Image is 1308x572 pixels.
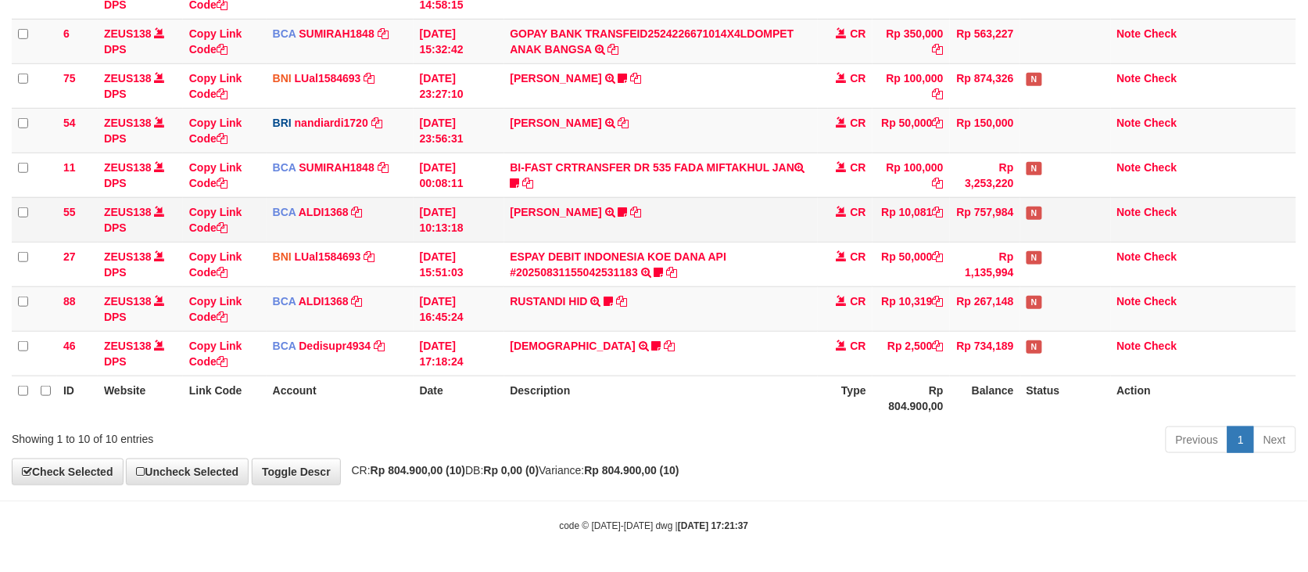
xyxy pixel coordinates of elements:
[364,72,374,85] a: Copy LUal1584693 to clipboard
[1117,117,1141,129] a: Note
[378,161,389,174] a: Copy SUMIRAH1848 to clipboard
[1253,426,1296,453] a: Next
[98,376,183,420] th: Website
[1020,376,1111,420] th: Status
[252,459,341,485] a: Toggle Descr
[1117,295,1141,308] a: Note
[352,295,363,308] a: Copy ALDI1368 to clipboard
[1166,426,1228,453] a: Previous
[63,117,76,129] span: 54
[851,161,866,174] span: CR
[98,153,183,197] td: DPS
[63,206,76,218] span: 55
[851,117,866,129] span: CR
[1145,206,1177,218] a: Check
[818,376,873,420] th: Type
[273,250,292,263] span: BNI
[273,206,296,218] span: BCA
[873,242,950,286] td: Rp 50,000
[63,250,76,263] span: 27
[98,197,183,242] td: DPS
[57,376,98,420] th: ID
[584,464,679,477] strong: Rp 804.900,00 (10)
[616,295,627,308] a: Copy RUSTANDI HID to clipboard
[511,206,602,218] a: [PERSON_NAME]
[414,376,504,420] th: Date
[371,464,465,477] strong: Rp 804.900,00 (10)
[678,520,748,531] strong: [DATE] 17:21:37
[189,340,242,368] a: Copy Link Code
[299,161,374,174] a: SUMIRAH1848
[63,72,76,85] span: 75
[608,43,619,56] a: Copy GOPAY BANK TRANSFEID2524226671014X4LDOMPET ANAK BANGSA to clipboard
[104,72,152,85] a: ZEUS138
[873,153,950,197] td: Rp 100,000
[484,464,539,477] strong: Rp 0,00 (0)
[1227,426,1254,453] a: 1
[295,72,361,85] a: LUal1584693
[511,117,602,129] a: [PERSON_NAME]
[1145,250,1177,263] a: Check
[873,376,950,420] th: Rp 804.900,00
[189,295,242,323] a: Copy Link Code
[851,27,866,40] span: CR
[1117,27,1141,40] a: Note
[873,108,950,153] td: Rp 50,000
[873,331,950,376] td: Rp 2,500
[667,266,678,279] a: Copy ESPAY DEBIT INDONESIA KOE DANA API #20250831155042531183 to clipboard
[950,286,1020,331] td: Rp 267,148
[873,197,950,242] td: Rp 10,081
[374,340,385,352] a: Copy Dedisupr4934 to clipboard
[933,117,944,129] a: Copy Rp 50,000 to clipboard
[618,117,629,129] a: Copy VALENTINO LAHU to clipboard
[1145,27,1177,40] a: Check
[1027,340,1042,354] span: Has Note
[950,153,1020,197] td: Rp 3,253,220
[1111,376,1296,420] th: Action
[933,177,944,189] a: Copy Rp 100,000 to clipboard
[299,27,374,40] a: SUMIRAH1848
[511,27,794,56] a: GOPAY BANK TRANSFEID2524226671014X4LDOMPET ANAK BANGSA
[414,63,504,108] td: [DATE] 23:27:10
[851,295,866,308] span: CR
[104,161,152,174] a: ZEUS138
[273,117,292,129] span: BRI
[299,295,349,308] a: ALDI1368
[63,161,76,174] span: 11
[189,250,242,279] a: Copy Link Code
[1027,207,1042,220] span: Has Note
[414,108,504,153] td: [DATE] 23:56:31
[189,27,242,56] a: Copy Link Code
[364,250,374,263] a: Copy LUal1584693 to clipboard
[183,376,267,420] th: Link Code
[950,197,1020,242] td: Rp 757,984
[104,250,152,263] a: ZEUS138
[504,376,818,420] th: Description
[104,206,152,218] a: ZEUS138
[1027,73,1042,86] span: Has Note
[504,153,818,197] td: BI-FAST CRTRANSFER DR 535 FADA MIFTAKHUL JAN
[873,63,950,108] td: Rp 100,000
[273,72,292,85] span: BNI
[414,331,504,376] td: [DATE] 17:18:24
[98,19,183,63] td: DPS
[273,161,296,174] span: BCA
[1117,161,1141,174] a: Note
[1027,296,1042,309] span: Has Note
[851,340,866,352] span: CR
[98,242,183,286] td: DPS
[371,117,382,129] a: Copy nandiardi1720 to clipboard
[631,72,642,85] a: Copy NOFAN MOHAMAD SAPUTRA to clipboard
[189,206,242,234] a: Copy Link Code
[933,295,944,308] a: Copy Rp 10,319 to clipboard
[1145,295,1177,308] a: Check
[522,177,533,189] a: Copy BI-FAST CRTRANSFER DR 535 FADA MIFTAKHUL JAN to clipboard
[665,340,676,352] a: Copy HADI to clipboard
[299,340,371,352] a: Dedisupr4934
[414,197,504,242] td: [DATE] 10:13:18
[273,340,296,352] span: BCA
[352,206,363,218] a: Copy ALDI1368 to clipboard
[511,295,588,308] a: RUSTANDI HID
[63,295,76,308] span: 88
[950,331,1020,376] td: Rp 734,189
